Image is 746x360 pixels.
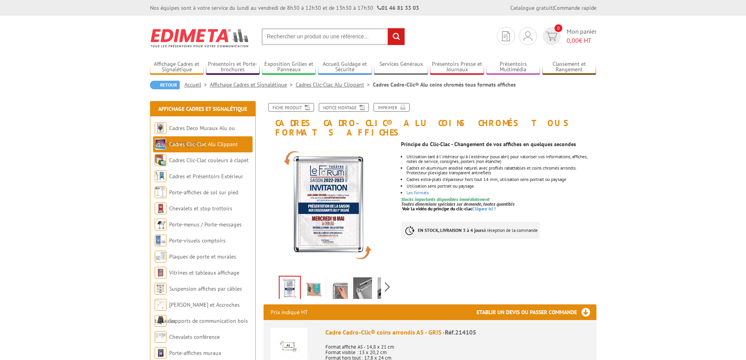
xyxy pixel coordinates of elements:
[150,24,250,52] img: Edimeta
[169,189,238,196] a: Porte-affiches de sol sur pied
[155,125,235,148] a: Cadres Deco Muraux Alu ou [GEOGRAPHIC_DATA]
[377,4,419,11] strong: 01 46 81 33 03
[477,304,596,320] h3: Etablir un devis ou passer commande
[268,103,314,112] a: Fiche produit
[401,141,576,148] strong: Principe du Clic-Clac - Changement de vos affiches en quelques secondes
[150,81,180,89] a: Retour
[418,227,484,233] strong: EN STOCK, LIVRAISON 3 à 4 jours
[373,81,516,89] li: Cadres Cadro-Clic® Alu coins chromés tous formats affiches
[378,277,396,302] img: cadres_alu_coins_chromes_tous_formats_affiches_214105_3.jpg
[445,328,476,336] span: Réf.214105
[401,201,515,207] em: Toutes dimensions spéciales sur demande, toutes quantités
[510,4,553,11] a: Catalogue gratuit
[542,61,596,74] a: Classement et Rangement
[567,27,596,45] span: Mon panier
[262,61,316,74] a: Exposition Grilles et Panneaux
[155,170,166,182] img: Cadres et Présentoirs Extérieur
[169,173,243,180] a: Cadres et Présentoirs Extérieur
[406,190,429,195] a: Les formats
[206,61,260,74] a: Présentoirs et Porte-brochures
[402,206,472,212] span: Voir la vidéo du principe du clic-clac
[169,269,239,276] a: Vitrines et tableaux affichage
[384,280,391,293] span: Next
[555,24,562,32] span: 0
[406,177,596,182] li: Cadres extra-plats d'épaisseur hors tout 14 mm, utilisation sens portrait ou paysage
[401,222,540,239] p: à réception de la commande
[374,61,428,74] a: Services Généraux
[262,28,405,45] input: Rechercher un produit ou une référence...
[401,196,490,202] font: Stocks importants disponibles immédiatement
[169,285,242,292] a: Suspension affiches par câbles
[155,267,166,279] img: Vitrines et tableaux affichage
[567,36,579,44] span: 0,00
[264,141,396,273] img: 214101_cadre_cadro-clic_coins_arrondis_a1.jpg
[524,31,532,41] img: devis rapide
[169,205,232,212] a: Chevalets et stop trottoirs
[430,61,484,74] a: Présentoirs Presse et Journaux
[319,103,369,112] a: Notice Montage
[280,277,300,301] img: 214101_cadre_cadro-clic_coins_arrondis_a1.jpg
[155,154,166,166] img: Cadres Clic-Clac couleurs à clapet
[210,81,296,88] a: Affichage Cadres et Signalétique
[155,122,166,134] img: Cadres Deco Muraux Alu ou Bois
[406,154,596,164] li: Utilisation tant à l'intérieur qu'à l'extérieur (sous abri) pour valoriser vos informations, affi...
[353,277,372,302] img: cadres_alu_coins_chromes_tous_formats_affiches_214105_2.jpg
[329,277,348,302] img: cadro_clic_coins_arrondis_a5_a4_a3_a2_a1_a0_214105_214104_214117_214103_214102_214101_214108_2141...
[169,141,238,148] a: Cadres Clic-Clac Alu Clippant
[502,31,510,41] img: devis rapide
[305,277,323,302] img: 214108_cadre_cadro-clic_coins_arrondis_60_x_80_cm.jpg
[155,251,166,262] img: Plaques de porte et murales
[318,61,372,74] a: Accueil Guidage et Sécurité
[169,253,236,260] a: Plaques de porte et murales
[150,61,204,74] a: Affichage Cadres et Signalétique
[169,237,226,244] a: Porte-visuels comptoirs
[374,103,410,112] a: Imprimer
[169,157,249,164] a: Cadres Clic-Clac couleurs à clapet
[510,4,596,12] div: |
[158,105,247,112] a: Affichage Cadres et Signalétique
[155,299,166,311] img: Cimaises et Accroches tableaux
[155,301,240,324] a: [PERSON_NAME] et Accroches tableaux
[271,304,308,320] p: Prix indiqué HT
[325,328,589,337] div: Cadre Cadro-Clic® coins arrondis A5 - GRIS -
[155,235,166,246] img: Porte-visuels comptoirs
[155,347,166,359] img: Porte-affiches muraux
[388,28,405,45] input: rechercher
[155,219,166,230] img: Porte-menus / Porte-messages
[155,203,166,214] img: Chevalets et stop trottoirs
[541,27,596,45] a: devis rapide 0 Mon panier 0,00€ HT
[184,81,210,88] a: Accueil
[150,4,419,12] div: Nos équipes sont à votre service du lundi au vendredi de 8h30 à 12h30 et de 13h30 à 17h30
[155,283,166,295] img: Suspension affiches par câbles
[155,331,166,343] img: Chevalets conférence
[486,61,540,74] a: Présentoirs Multimédia
[169,221,242,228] a: Porte-menus / Porte-messages
[406,166,596,175] li: Cadres en aluminium anodisé naturel avec profilés rabattables et coins chromés arrondis. Protecte...
[567,36,596,45] span: € HT
[155,186,166,198] img: Porte-affiches de sol sur pied
[258,103,602,137] h1: Cadres Cadro-Clic® Alu coins chromés tous formats affiches
[169,317,248,324] a: Supports de communication bois
[406,184,596,188] li: Utilisation sens portrait ou paysage.
[554,4,596,11] a: Commande rapide
[546,32,557,41] img: devis rapide
[169,349,221,356] a: Porte-affiches muraux
[169,333,220,340] a: Chevalets conférence
[296,81,373,88] a: Cadres Clic-Clac Alu Clippant
[402,206,496,212] a: Voir la vidéo du principe du clic-clacCliquez-ici !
